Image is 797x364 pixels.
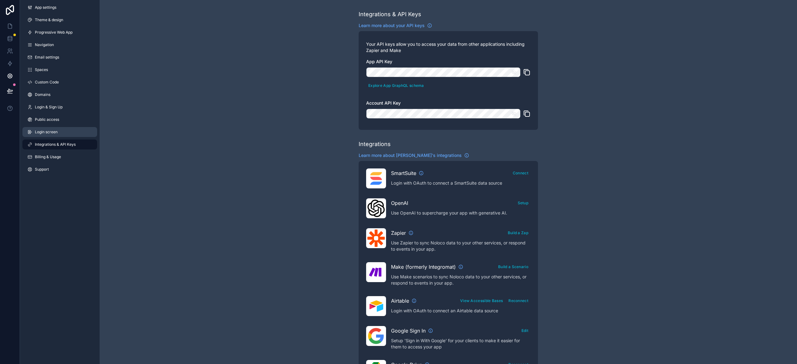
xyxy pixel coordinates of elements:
button: Explore App GraphQL schema [366,81,426,90]
span: Integrations & API Keys [35,142,76,147]
p: Login with OAuth to connect an Airtable data source [391,308,531,314]
span: Spaces [35,67,48,72]
span: Public access [35,117,59,122]
span: App API Key [366,59,392,64]
button: Connect [511,168,531,177]
img: Airtable [367,300,385,312]
span: Support [35,167,49,172]
a: Progressive Web App [22,27,97,37]
a: Theme & design [22,15,97,25]
a: Reconnect [506,297,531,303]
p: Use Make scenarios to sync Noloco data to your other services, or respond to events in your app. [391,274,531,286]
a: Connect [511,169,531,176]
a: Spaces [22,65,97,75]
a: Build a Zap [506,229,531,235]
span: OpenAI [391,199,408,207]
p: Login with OAuth to connect a SmartSuite data source [391,180,531,186]
span: Email settings [35,55,59,60]
img: Zapier [367,229,385,247]
span: Make (formerly Integromat) [391,263,456,271]
button: View Accessible Bases [458,296,505,305]
a: Build a Scenario [496,263,531,269]
span: Domains [35,92,50,97]
span: Learn more about your API keys [359,22,425,29]
span: Billing & Usage [35,154,61,159]
a: Learn more about [PERSON_NAME]'s integrations [359,152,469,158]
p: Use OpenAI to supercharge your app with generative AI. [391,210,531,216]
span: SmartSuite [391,169,416,177]
a: Login & Sign Up [22,102,97,112]
p: Use Zapier to sync Noloco data to your other services, or respond to events in your app. [391,240,531,252]
span: Login & Sign Up [35,105,63,110]
span: Airtable [391,297,409,305]
a: Edit [519,327,531,333]
img: Google Sign In [367,327,385,345]
a: Login screen [22,127,97,137]
button: Reconnect [506,296,531,305]
a: Email settings [22,52,97,62]
button: Build a Scenario [496,262,531,271]
img: Make (formerly Integromat) [367,263,385,281]
span: Zapier [391,229,406,237]
a: View Accessible Bases [458,297,505,303]
span: Account API Key [366,100,401,106]
a: Learn more about your API keys [359,22,432,29]
img: SmartSuite [367,170,385,187]
a: Integrations & API Keys [22,139,97,149]
a: Public access [22,115,97,125]
button: Setup [516,198,531,207]
img: OpenAI [367,200,385,217]
a: Setup [516,199,531,206]
span: Learn more about [PERSON_NAME]'s integrations [359,152,462,158]
span: Google Sign In [391,327,426,334]
span: Custom Code [35,80,59,85]
a: App settings [22,2,97,12]
a: Navigation [22,40,97,50]
a: Domains [22,90,97,100]
p: Setup 'Sign in With Google' for your clients to make it easier for them to access your app [391,338,531,350]
span: Theme & design [35,17,63,22]
a: Support [22,164,97,174]
span: Navigation [35,42,54,47]
p: Your API keys allow you to access your data from other applications including Zapier and Make [366,41,531,54]
button: Build a Zap [506,228,531,237]
span: Progressive Web App [35,30,73,35]
div: Integrations [359,140,391,149]
div: Integrations & API Keys [359,10,421,19]
a: Explore App GraphQL schema [366,82,426,88]
span: App settings [35,5,56,10]
a: Custom Code [22,77,97,87]
span: Login screen [35,130,58,135]
a: Billing & Usage [22,152,97,162]
button: Edit [519,326,531,335]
